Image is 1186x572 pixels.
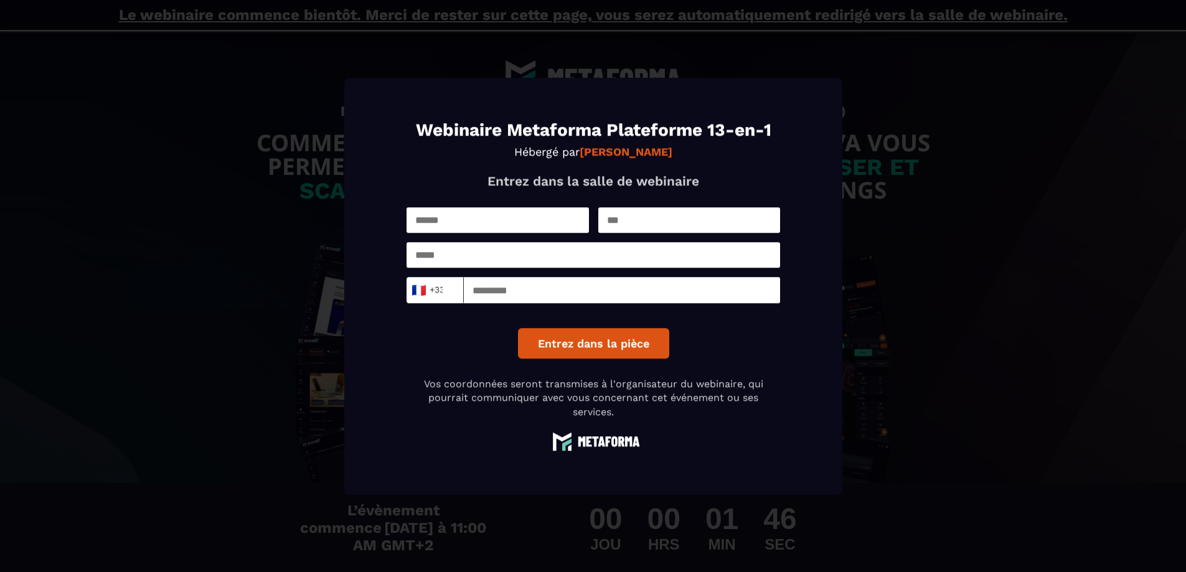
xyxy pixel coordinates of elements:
[407,145,780,158] p: Hébergé par
[443,281,453,299] input: Search for option
[547,431,640,451] img: logo
[414,281,440,299] span: +33
[410,281,426,299] span: 🇫🇷
[517,328,669,359] button: Entrez dans la pièce
[407,121,780,139] h1: Webinaire Metaforma Plateforme 13-en-1
[407,173,780,189] p: Entrez dans la salle de webinaire
[580,145,672,158] strong: [PERSON_NAME]
[407,377,780,419] p: Vos coordonnées seront transmises à l'organisateur du webinaire, qui pourrait communiquer avec vo...
[407,277,464,303] div: Search for option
